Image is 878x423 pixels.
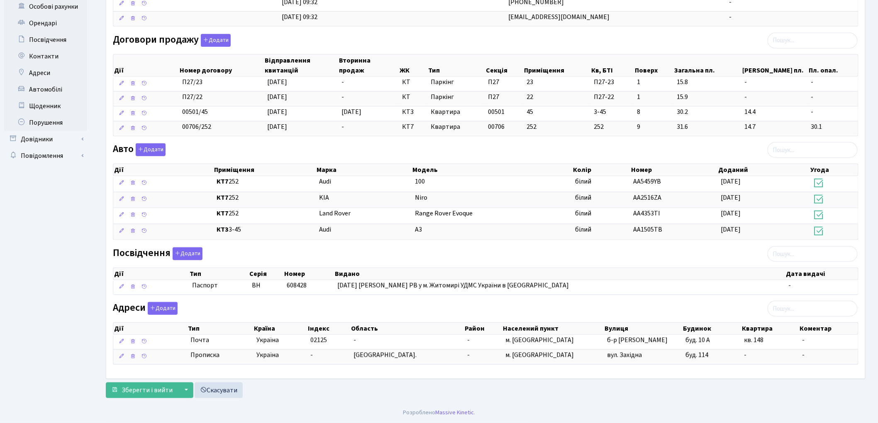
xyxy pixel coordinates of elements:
[310,350,313,360] span: -
[319,225,331,234] span: Audi
[576,193,592,202] span: білий
[721,225,741,234] span: [DATE]
[316,164,412,176] th: Марка
[810,164,858,176] th: Угода
[267,92,287,102] span: [DATE]
[729,12,732,22] span: -
[4,65,87,81] a: Адреси
[334,268,785,280] th: Видано
[267,107,287,116] span: [DATE]
[249,268,283,280] th: Серія
[431,77,481,87] span: Паркінг
[721,209,741,218] span: [DATE]
[788,281,791,290] span: -
[182,77,202,87] span: П27/23
[217,193,229,202] b: КТ7
[342,92,344,102] span: -
[134,142,166,157] a: Додати
[685,336,710,345] span: буд. 10 А
[402,107,424,117] span: КТ3
[415,225,422,234] span: A3
[217,177,229,186] b: КТ7
[721,177,741,186] span: [DATE]
[217,209,229,218] b: КТ7
[264,55,338,76] th: Відправлення квитанцій
[785,268,858,280] th: Дата видачі
[217,177,312,186] span: 252
[319,193,329,202] span: KIA
[467,336,470,345] span: -
[252,281,261,290] span: ВН
[113,143,166,156] label: Авто
[594,107,631,117] span: 3-45
[113,164,213,176] th: Дії
[508,12,610,22] span: [EMAIL_ADDRESS][DOMAIN_NAME]
[637,122,670,132] span: 9
[113,268,189,280] th: Дії
[4,15,87,31] a: Орендарі
[256,350,304,360] span: Україна
[283,268,334,280] th: Номер
[677,92,738,102] span: 15.9
[113,302,178,315] label: Адреси
[337,281,569,290] span: [DATE] [PERSON_NAME] РВ у м. Житомирі УДМС України в [GEOGRAPHIC_DATA]
[146,301,178,315] a: Додати
[527,122,537,131] span: 252
[4,48,87,65] a: Контакти
[189,268,249,280] th: Тип
[136,143,166,156] button: Авто
[415,177,425,186] span: 100
[342,77,344,87] span: -
[310,336,327,345] span: 02125
[768,246,858,262] input: Пошук...
[431,107,481,117] span: Квартира
[354,350,417,360] span: [GEOGRAPHIC_DATA].
[4,81,87,98] a: Автомобілі
[402,92,424,102] span: КТ
[182,107,208,116] span: 00501/45
[634,55,673,76] th: Поверх
[217,193,312,203] span: 252
[199,32,231,47] a: Додати
[768,142,858,158] input: Пошук...
[505,350,574,360] span: м. [GEOGRAPHIC_DATA]
[802,350,805,360] span: -
[744,336,764,345] span: кв. 148
[488,92,500,102] span: П27
[464,323,502,334] th: Район
[674,55,741,76] th: Загальна пл.
[527,92,533,102] span: 22
[4,114,87,131] a: Порушення
[677,107,738,117] span: 30.2
[768,301,858,317] input: Пошук...
[488,107,505,116] span: 00501
[485,55,524,76] th: Секція
[253,323,307,334] th: Країна
[745,122,805,132] span: 14.7
[4,131,87,147] a: Довідники
[113,247,202,260] label: Посвідчення
[403,408,475,417] div: Розроблено .
[677,122,738,132] span: 31.6
[402,77,424,87] span: КТ
[171,246,202,260] a: Додати
[428,55,485,76] th: Тип
[685,350,708,360] span: буд. 114
[576,209,592,218] span: білий
[342,107,362,116] span: [DATE]
[811,107,855,117] span: -
[576,177,592,186] span: білий
[576,225,592,234] span: білий
[745,77,805,87] span: -
[399,55,427,76] th: ЖК
[319,209,351,218] span: Land Rover
[745,92,805,102] span: -
[173,247,202,260] button: Посвідчення
[607,336,668,345] span: б-р [PERSON_NAME]
[179,55,264,76] th: Номер договору
[435,408,474,417] a: Massive Kinetic
[190,336,209,345] span: Почта
[488,122,505,131] span: 00706
[113,34,231,47] label: Договори продажу
[217,225,229,234] b: КТ3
